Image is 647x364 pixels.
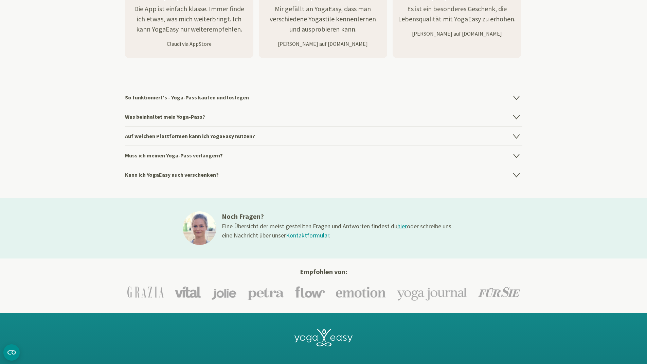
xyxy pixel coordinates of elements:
h4: Kann ich YogaEasy auch verschenken? [125,165,522,184]
h4: So funktioniert's - Yoga-Pass kaufen und loslegen [125,88,522,107]
img: Emotion Logo [336,286,386,298]
a: Kontaktformular [286,231,329,239]
p: Die App ist einfach klasse. Immer finde ich etwas, was mich weiterbringt. Ich kann YogaEasy nur w... [125,4,253,34]
div: Eine Übersicht der meist gestellten Fragen und Antworten findest du oder schreibe uns eine Nachri... [222,222,453,240]
img: ines@1x.jpg [183,211,216,245]
h4: Was beinhaltet mein Yoga-Pass? [125,107,522,126]
p: Claudi via AppStore [125,40,253,48]
img: Vital Logo [175,286,201,298]
img: Yoga-Journal Logo [397,284,467,301]
p: Mir gefällt an YogaEasy, dass man verschiedene Yogastile kennenlernen und ausprobieren kann. [259,4,387,34]
p: Es ist ein besonderes Geschenk, die Lebensqualität mit YogaEasy zu erhöhen. [393,4,521,24]
img: Jolie Logo [212,284,236,300]
p: [PERSON_NAME] auf [DOMAIN_NAME] [393,30,521,38]
img: Flow Logo [295,286,325,298]
h4: Auf welchen Plattformen kann ich YogaEasy nutzen? [125,126,522,146]
button: CMP-Widget öffnen [3,344,20,361]
img: Grazia Logo [127,286,164,298]
p: [PERSON_NAME] auf [DOMAIN_NAME] [259,40,387,48]
img: Für Sie Logo [478,287,520,297]
a: hier [397,222,407,230]
h3: Noch Fragen? [222,211,453,222]
img: Petra Logo [247,284,284,300]
h4: Muss ich meinen Yoga-Pass verlängern? [125,146,522,165]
